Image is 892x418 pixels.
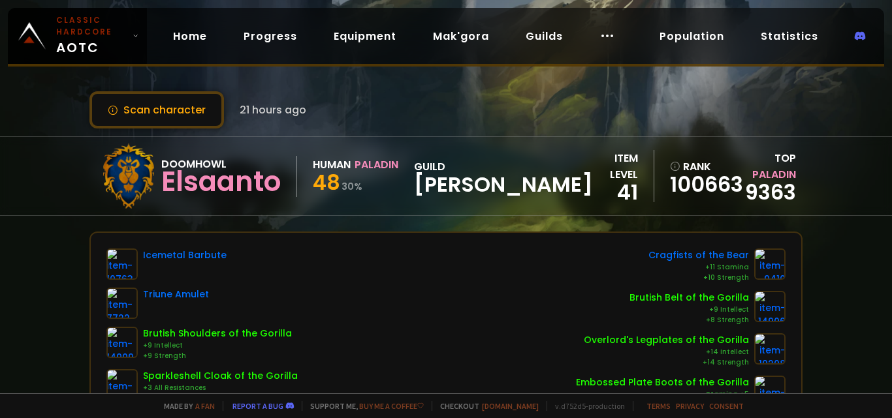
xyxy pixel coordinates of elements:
[648,248,749,262] div: Cragfists of the Bear
[648,273,749,283] div: +10 Strength
[754,333,786,365] img: item-10208
[646,401,671,411] a: Terms
[143,369,298,383] div: Sparkleshell Cloak of the Gorilla
[709,401,744,411] a: Consent
[515,23,573,50] a: Guilds
[649,23,735,50] a: Population
[195,401,215,411] a: a fan
[432,401,539,411] span: Checkout
[482,401,539,411] a: [DOMAIN_NAME]
[56,14,127,57] span: AOTC
[629,305,749,315] div: +9 Intellect
[161,156,281,172] div: Doomhowl
[745,177,796,207] a: 9363
[584,347,749,357] div: +14 Intellect
[313,168,340,197] span: 48
[106,327,138,358] img: item-14909
[584,357,749,368] div: +14 Strength
[156,401,215,411] span: Made by
[754,376,786,407] img: item-9973
[648,262,749,273] div: +11 Stamina
[232,401,283,411] a: Report a bug
[163,23,217,50] a: Home
[355,157,398,173] div: Paladin
[8,8,147,64] a: Classic HardcoreAOTC
[670,158,731,175] div: rank
[302,401,424,411] span: Support me,
[342,180,362,193] small: 30 %
[414,158,593,194] div: guild
[106,369,138,400] img: item-15579
[143,383,298,393] div: +3 All Resistances
[422,23,500,50] a: Mak'gora
[576,389,749,400] div: Stamina +5
[584,333,749,347] div: Overlord's Legplates of the Gorilla
[576,376,749,389] div: Embossed Plate Boots of the Gorilla
[89,91,224,128] button: Scan character
[161,172,281,192] div: Elsaanto
[670,175,731,194] a: 100663
[629,291,749,305] div: Brutish Belt of the Gorilla
[754,248,786,280] img: item-9410
[313,157,351,173] div: Human
[323,23,407,50] a: Equipment
[106,248,138,280] img: item-10763
[233,23,308,50] a: Progress
[106,288,138,319] img: item-7722
[593,183,639,202] div: 41
[750,23,829,50] a: Statistics
[143,351,292,361] div: +9 Strength
[143,288,209,301] div: Triune Amulet
[56,14,127,38] small: Classic Hardcore
[240,102,306,118] span: 21 hours ago
[593,150,639,183] div: item level
[752,167,796,182] span: Paladin
[143,327,292,340] div: Brutish Shoulders of the Gorilla
[739,150,796,183] div: Top
[547,401,625,411] span: v. d752d5 - production
[143,248,227,262] div: Icemetal Barbute
[754,291,786,322] img: item-14906
[359,401,424,411] a: Buy me a coffee
[676,401,704,411] a: Privacy
[414,175,593,194] span: [PERSON_NAME]
[629,315,749,325] div: +8 Strength
[143,340,292,351] div: +9 Intellect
